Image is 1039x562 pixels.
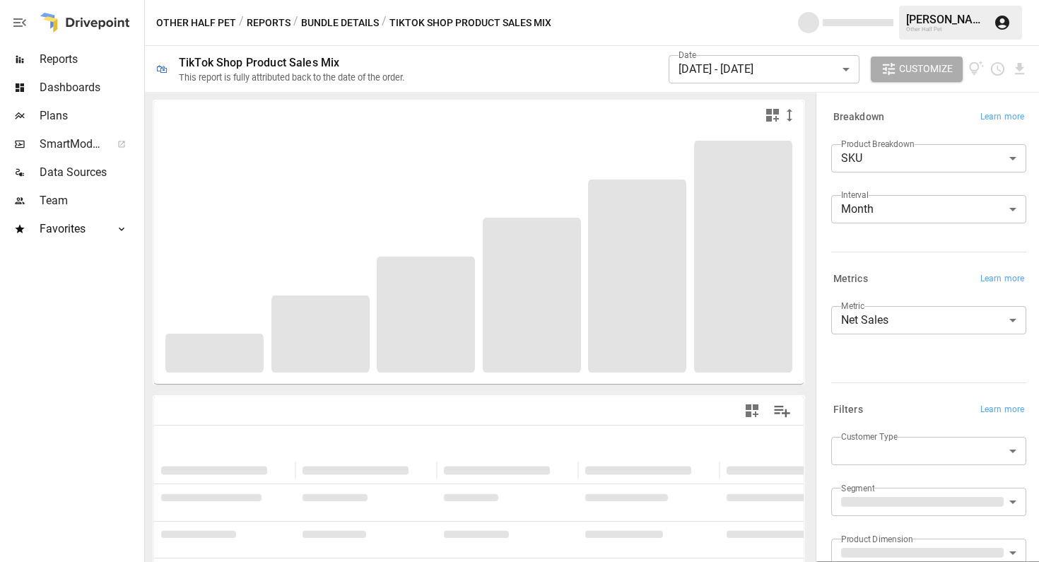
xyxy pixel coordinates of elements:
[679,49,696,61] label: Date
[239,14,244,32] div: /
[693,460,712,480] button: Sort
[841,138,915,150] label: Product Breakdown
[831,306,1026,334] div: Net Sales
[247,14,290,32] button: Reports
[833,402,863,418] h6: Filters
[382,14,387,32] div: /
[906,13,985,26] div: [PERSON_NAME]
[301,14,379,32] button: Bundle Details
[1011,61,1028,77] button: Download report
[906,26,985,33] div: Other Half Pet
[980,110,1024,124] span: Learn more
[980,272,1024,286] span: Learn more
[40,79,141,96] span: Dashboards
[410,460,430,480] button: Sort
[899,60,953,78] span: Customize
[980,403,1024,417] span: Learn more
[990,61,1006,77] button: Schedule report
[156,14,236,32] button: Other Half Pet
[841,482,874,494] label: Segment
[841,431,898,443] label: Customer Type
[871,57,963,82] button: Customize
[40,136,102,153] span: SmartModel
[179,72,404,83] div: This report is fully attributed back to the date of the order.
[968,57,985,82] button: View documentation
[766,395,798,427] button: Manage Columns
[40,221,102,238] span: Favorites
[40,164,141,181] span: Data Sources
[831,144,1026,172] div: SKU
[831,195,1026,223] div: Month
[40,51,141,68] span: Reports
[833,271,868,287] h6: Metrics
[841,189,869,201] label: Interval
[40,107,141,124] span: Plans
[40,192,141,209] span: Team
[269,460,288,480] button: Sort
[841,300,864,312] label: Metric
[551,460,571,480] button: Sort
[156,62,168,76] div: 🛍
[833,110,884,125] h6: Breakdown
[179,56,339,69] div: TikTok Shop Product Sales Mix
[841,533,912,545] label: Product Dimension
[101,134,111,151] span: ™
[669,55,859,83] div: [DATE] - [DATE]
[293,14,298,32] div: /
